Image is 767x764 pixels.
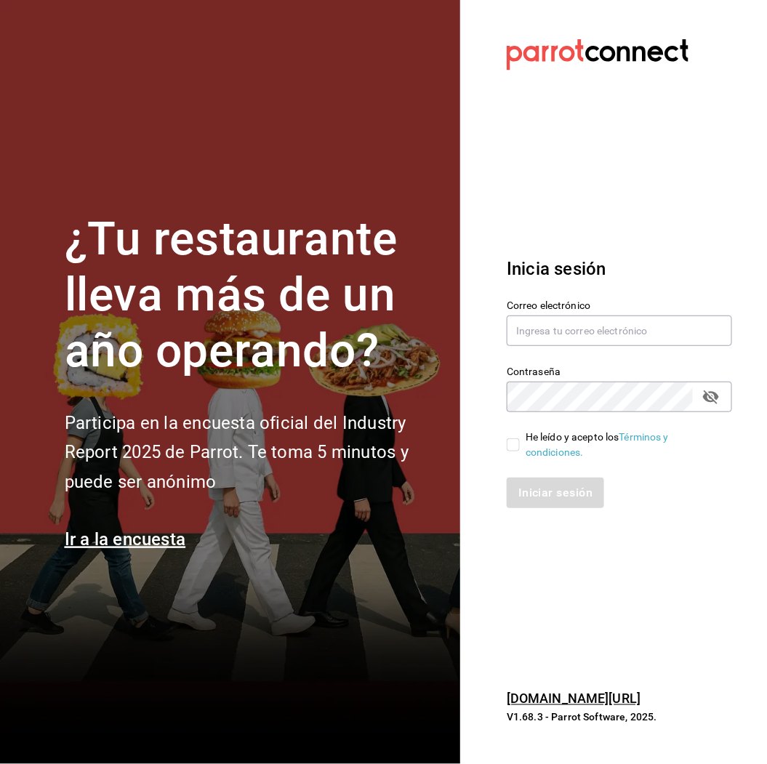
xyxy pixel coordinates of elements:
label: Contraseña [507,367,732,377]
input: Ingresa tu correo electrónico [507,315,732,346]
label: Correo electrónico [507,301,732,311]
a: Ir a la encuesta [65,529,186,550]
h2: Participa en la encuesta oficial del Industry Report 2025 de Parrot. Te toma 5 minutos y puede se... [65,409,443,497]
div: He leído y acepto los [526,430,720,460]
h3: Inicia sesión [507,256,732,282]
button: passwordField [699,385,723,409]
p: V1.68.3 - Parrot Software, 2025. [507,710,732,725]
h1: ¿Tu restaurante lleva más de un año operando? [65,212,443,379]
a: [DOMAIN_NAME][URL] [507,691,640,707]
